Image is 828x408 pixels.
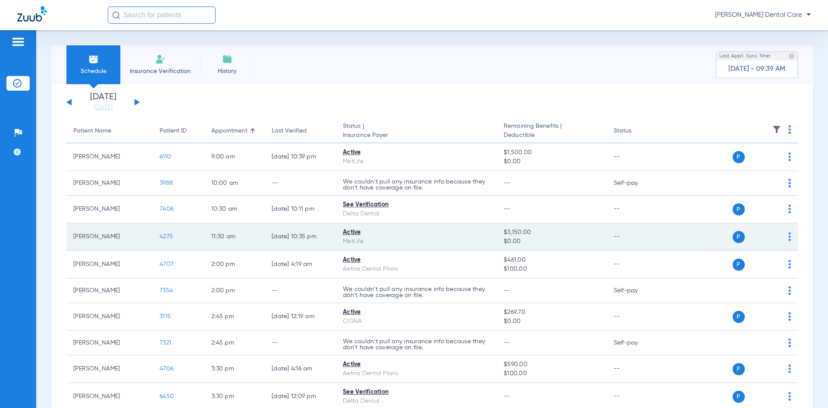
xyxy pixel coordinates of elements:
[343,256,490,265] div: Active
[343,265,490,274] div: Aetna Dental Plans
[160,340,171,346] span: 7321
[785,367,828,408] iframe: Chat Widget
[343,308,490,317] div: Active
[788,125,791,134] img: group-dot-blue.svg
[204,171,265,196] td: 10:00 AM
[343,179,490,191] p: We couldn’t pull any insurance info because they don’t have coverage on file.
[211,127,258,136] div: Appointment
[719,52,771,60] span: Last Appt. Sync Time:
[66,143,153,171] td: [PERSON_NAME]
[343,148,490,157] div: Active
[160,393,174,399] span: 6450
[127,67,194,76] span: Insurance Verification
[265,223,336,251] td: [DATE] 10:35 PM
[265,171,336,196] td: --
[343,157,490,166] div: MetLife
[336,119,497,143] th: Status |
[77,103,129,112] a: [DATE]
[204,303,265,331] td: 2:45 PM
[17,6,47,22] img: Zuub Logo
[66,196,153,223] td: [PERSON_NAME]
[504,131,599,140] span: Deductible
[607,143,665,171] td: --
[88,54,99,64] img: Schedule
[788,312,791,321] img: group-dot-blue.svg
[504,308,599,317] span: $269.70
[155,54,166,64] img: Manual Insurance Verification
[504,180,510,186] span: --
[73,67,114,76] span: Schedule
[607,278,665,303] td: Self-pay
[607,196,665,223] td: --
[607,355,665,383] td: --
[504,148,599,157] span: $1,500.00
[204,355,265,383] td: 3:30 PM
[343,286,490,298] p: We couldn’t pull any insurance info because they don’t have coverage on file.
[265,278,336,303] td: --
[504,369,599,378] span: $100.00
[272,127,329,136] div: Last Verified
[265,143,336,171] td: [DATE] 10:39 PM
[222,54,232,64] img: History
[504,256,599,265] span: $461.00
[112,11,120,19] img: Search Icon
[343,317,490,326] div: CIGNA
[733,151,745,163] span: P
[607,331,665,355] td: Self-pay
[497,119,606,143] th: Remaining Benefits |
[160,313,171,319] span: 3115
[504,317,599,326] span: $0.00
[207,67,248,76] span: History
[66,303,153,331] td: [PERSON_NAME]
[343,237,490,246] div: MetLife
[788,152,791,161] img: group-dot-blue.svg
[607,303,665,331] td: --
[108,6,216,24] input: Search for patients
[160,288,173,294] span: 7354
[160,180,173,186] span: 3988
[265,355,336,383] td: [DATE] 4:16 AM
[504,157,599,166] span: $0.00
[788,232,791,241] img: group-dot-blue.svg
[160,154,171,160] span: 6192
[607,119,665,143] th: Status
[343,131,490,140] span: Insurance Payer
[66,331,153,355] td: [PERSON_NAME]
[66,171,153,196] td: [PERSON_NAME]
[66,223,153,251] td: [PERSON_NAME]
[715,11,811,19] span: [PERSON_NAME] Dental Care
[204,143,265,171] td: 9:00 AM
[733,203,745,215] span: P
[733,259,745,271] span: P
[11,37,25,47] img: hamburger-icon
[733,391,745,403] span: P
[343,388,490,397] div: See Verification
[504,206,510,212] span: --
[788,53,794,59] img: last sync help info
[504,237,599,246] span: $0.00
[160,127,187,136] div: Patient ID
[728,65,785,73] span: [DATE] - 09:39 AM
[772,125,781,134] img: filter.svg
[160,206,173,212] span: 7406
[160,261,173,267] span: 4707
[788,364,791,373] img: group-dot-blue.svg
[504,393,510,399] span: --
[66,355,153,383] td: [PERSON_NAME]
[343,200,490,209] div: See Verification
[66,251,153,278] td: [PERSON_NAME]
[343,360,490,369] div: Active
[504,288,510,294] span: --
[607,223,665,251] td: --
[733,231,745,243] span: P
[265,196,336,223] td: [DATE] 10:11 PM
[788,205,791,213] img: group-dot-blue.svg
[343,228,490,237] div: Active
[504,340,510,346] span: --
[343,397,490,406] div: Delta Dental
[160,127,198,136] div: Patient ID
[788,260,791,269] img: group-dot-blue.svg
[733,311,745,323] span: P
[343,209,490,218] div: Delta Dental
[504,228,599,237] span: $3,150.00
